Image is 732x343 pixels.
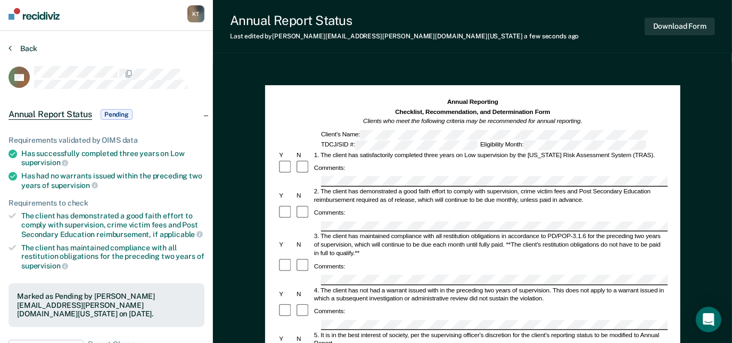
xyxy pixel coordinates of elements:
div: Comments: [312,164,347,172]
span: Pending [101,109,133,120]
div: Annual Report Status [230,13,579,28]
div: N [295,192,312,200]
div: N [295,241,312,249]
em: Clients who meet the following criteria may be recommended for annual reporting. [363,118,582,125]
strong: Annual Reporting [447,99,498,105]
div: Requirements to check [9,199,204,208]
button: Download Form [645,18,715,35]
div: 3. The client has maintained compliance with all restitution obligations in accordance to PD/POP-... [312,232,668,257]
button: Back [9,44,37,53]
div: Has had no warrants issued within the preceding two years of [21,171,204,190]
div: K T [187,5,204,22]
span: supervision [21,158,68,167]
strong: Checklist, Recommendation, and Determination Form [395,108,550,115]
div: Y [277,241,295,249]
div: Requirements validated by OIMS data [9,136,204,145]
span: applicable [160,230,203,239]
div: Comments: [312,307,347,316]
div: The client has demonstrated a good faith effort to comply with supervision, crime victim fees and... [21,211,204,239]
div: Y [277,151,295,159]
div: Y [277,290,295,299]
div: 1. The client has satisfactorily completed three years on Low supervision by the [US_STATE] Risk ... [312,151,668,159]
span: supervision [21,262,68,270]
div: TDCJ/SID #: [319,140,479,150]
div: Y [277,192,295,200]
div: Comments: [312,209,347,217]
div: N [295,151,312,159]
div: The client has maintained compliance with all restitution obligations for the preceding two years of [21,243,204,271]
div: Has successfully completed three years on Low [21,149,204,167]
div: Comments: [312,262,347,271]
div: Marked as Pending by [PERSON_NAME][EMAIL_ADDRESS][PERSON_NAME][DOMAIN_NAME][US_STATE] on [DATE]. [17,292,196,318]
span: a few seconds ago [524,32,579,40]
div: 4. The client has not had a warrant issued with in the preceding two years of supervision. This d... [312,286,668,303]
div: Open Intercom Messenger [696,307,721,332]
div: 2. The client has demonstrated a good faith effort to comply with supervision, crime victim fees ... [312,187,668,205]
div: Last edited by [PERSON_NAME][EMAIL_ADDRESS][PERSON_NAME][DOMAIN_NAME][US_STATE] [230,32,579,40]
div: Eligibility Month: [479,140,647,150]
div: N [295,290,312,299]
span: Annual Report Status [9,109,92,120]
img: Recidiviz [9,8,60,20]
button: KT [187,5,204,22]
div: Client's Name: [319,130,649,140]
span: supervision [51,181,98,190]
